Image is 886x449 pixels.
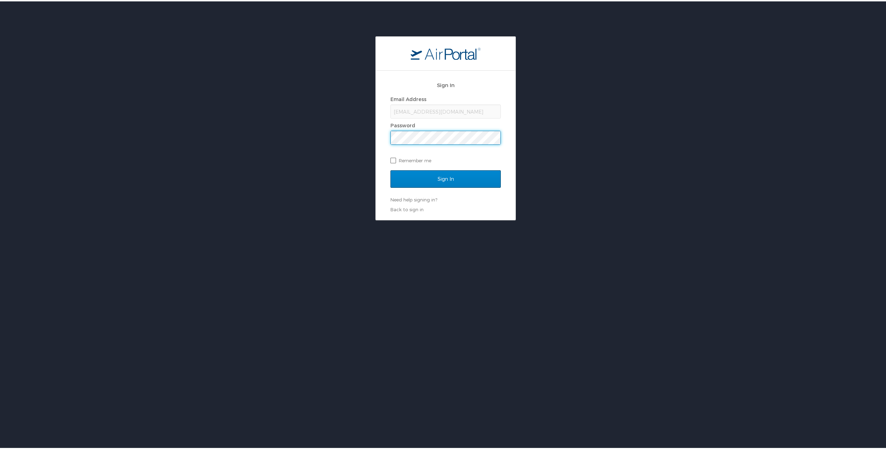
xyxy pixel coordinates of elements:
[411,46,481,58] img: logo
[390,195,437,201] a: Need help signing in?
[390,154,501,164] label: Remember me
[390,205,424,211] a: Back to sign in
[390,121,415,127] label: Password
[390,169,501,186] input: Sign In
[390,80,501,88] h2: Sign In
[390,95,426,101] label: Email Address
